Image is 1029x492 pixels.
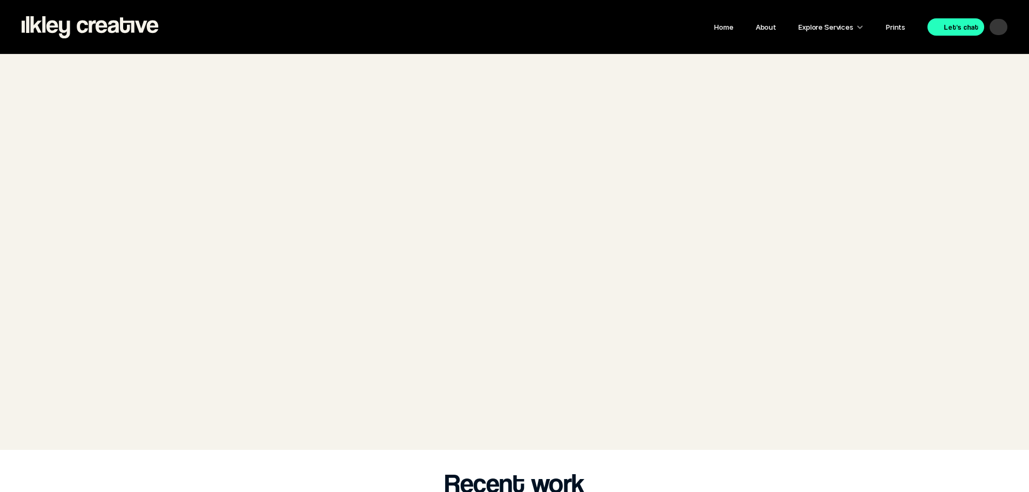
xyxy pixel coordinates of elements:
[944,20,979,34] p: Let's chat
[886,23,905,31] a: Prints
[756,23,776,31] a: About
[927,18,984,36] a: Let's chat
[456,449,573,466] p: Explore recent work
[380,127,650,240] h1: Property Photography & Videography
[415,386,614,406] p: Let's talk about your project
[714,23,733,31] a: Home
[798,20,853,34] p: Explore Services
